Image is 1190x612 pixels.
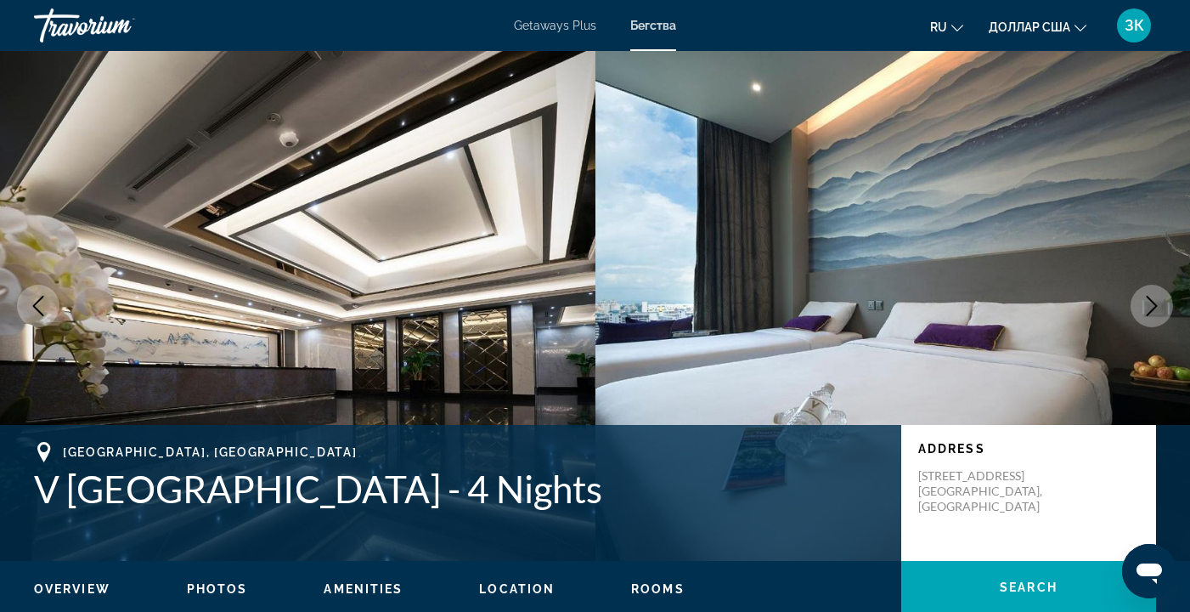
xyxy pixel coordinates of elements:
[930,20,947,34] font: ru
[17,285,59,327] button: Previous image
[989,20,1070,34] font: доллар США
[918,468,1054,514] p: [STREET_ADDRESS] [GEOGRAPHIC_DATA], [GEOGRAPHIC_DATA]
[1122,544,1176,598] iframe: Кнопка запуска окна обмена сообщениями
[187,581,248,597] button: Photos
[1112,8,1156,43] button: Меню пользователя
[187,582,248,596] span: Photos
[34,3,204,48] a: Травориум
[324,582,403,596] span: Amenities
[631,581,685,597] button: Rooms
[630,19,676,32] a: Бегства
[930,14,963,39] button: Изменить язык
[479,582,555,596] span: Location
[514,19,596,32] a: Getaways Plus
[1125,16,1144,34] font: ЗК
[1131,285,1173,327] button: Next image
[34,581,110,597] button: Overview
[479,581,555,597] button: Location
[324,581,403,597] button: Amenities
[34,582,110,596] span: Overview
[34,467,884,511] h1: V [GEOGRAPHIC_DATA] - 4 Nights
[989,14,1086,39] button: Изменить валюту
[918,442,1139,456] p: Address
[631,582,685,596] span: Rooms
[63,445,357,459] span: [GEOGRAPHIC_DATA], [GEOGRAPHIC_DATA]
[1000,581,1057,594] span: Search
